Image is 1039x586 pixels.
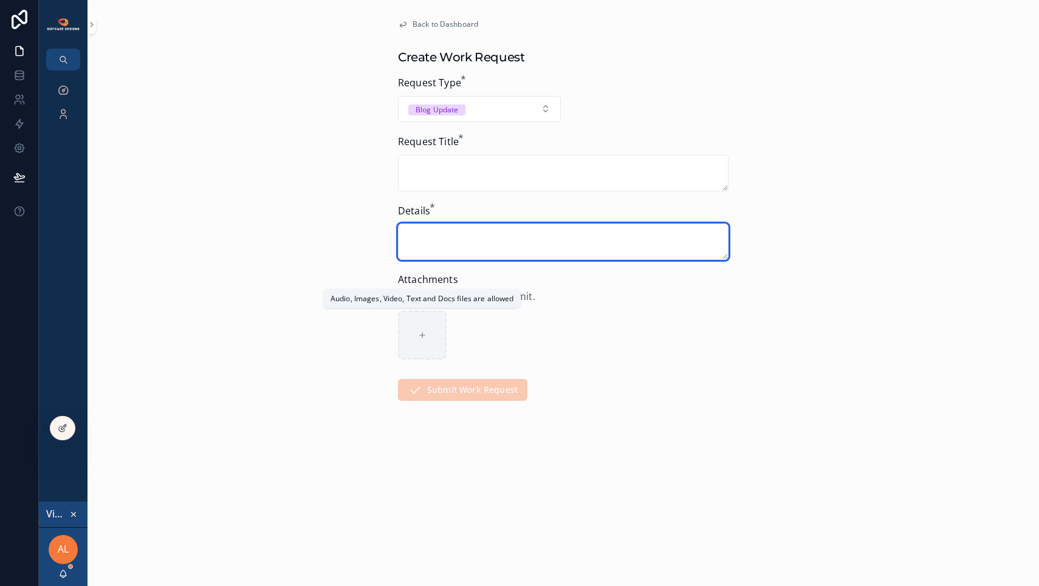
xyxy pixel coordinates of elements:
span: Request Title [398,135,459,148]
div: Audio, Images, Video, Text and Docs files are allowed [331,294,513,304]
span: Attachments [398,273,458,286]
button: Select Button [398,96,561,123]
img: App logo [46,18,80,31]
span: AL [58,542,69,557]
a: Back to Dashboard [398,19,478,29]
h1: Create Work Request [398,49,524,66]
div: scrollable content [39,70,87,141]
span: Viewing as Alex [46,506,67,522]
span: Request Type [398,76,461,89]
div: Blog Update [416,104,458,115]
span: Back to Dashboard [413,19,478,29]
span: Details [398,204,430,217]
